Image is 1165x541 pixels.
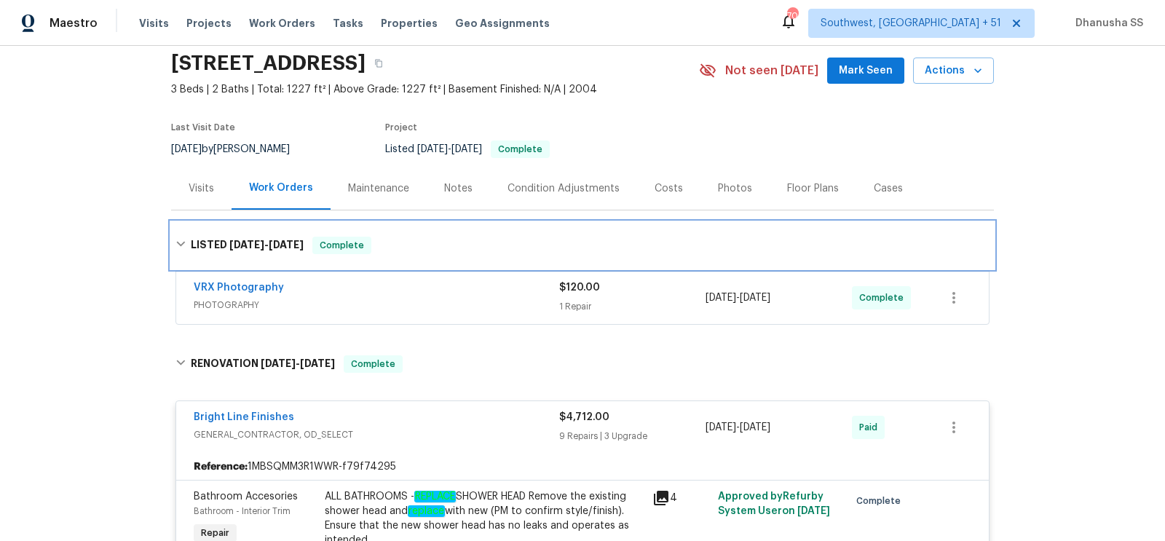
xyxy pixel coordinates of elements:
span: [DATE] [417,144,448,154]
span: PHOTOGRAPHY [194,298,559,312]
span: [DATE] [740,293,770,303]
div: 1MBSQMM3R1WWR-f79f74295 [176,454,989,480]
span: Bathroom - Interior Trim [194,507,291,516]
span: Paid [859,420,883,435]
em: REPLACE [414,491,456,502]
span: Project [385,123,417,132]
span: Southwest, [GEOGRAPHIC_DATA] + 51 [821,16,1001,31]
div: 706 [787,9,797,23]
span: Actions [925,62,982,80]
span: 3 Beds | 2 Baths | Total: 1227 ft² | Above Grade: 1227 ft² | Basement Finished: N/A | 2004 [171,82,699,97]
span: GENERAL_CONTRACTOR, OD_SELECT [194,427,559,442]
div: 4 [652,489,709,507]
span: [DATE] [300,358,335,368]
span: Properties [381,16,438,31]
span: $120.00 [559,283,600,293]
div: 9 Repairs | 3 Upgrade [559,429,706,443]
div: by [PERSON_NAME] [171,141,307,158]
div: RENOVATION [DATE]-[DATE]Complete [171,341,994,387]
b: Reference: [194,459,248,474]
span: - [229,240,304,250]
button: Mark Seen [827,58,904,84]
div: 1 Repair [559,299,706,314]
span: Complete [859,291,909,305]
span: Maestro [50,16,98,31]
span: Last Visit Date [171,123,235,132]
span: Listed [385,144,550,154]
span: Geo Assignments [455,16,550,31]
span: Approved by Refurby System User on [718,491,830,516]
span: [DATE] [171,144,202,154]
div: Costs [655,181,683,196]
span: Mark Seen [839,62,893,80]
div: Notes [444,181,473,196]
h2: [STREET_ADDRESS] [171,56,366,71]
span: [DATE] [706,422,736,433]
span: Visits [139,16,169,31]
span: - [706,291,770,305]
span: $4,712.00 [559,412,609,422]
span: Projects [186,16,232,31]
span: Dhanusha SS [1070,16,1143,31]
span: Not seen [DATE] [725,63,818,78]
span: - [706,420,770,435]
span: [DATE] [261,358,296,368]
div: LISTED [DATE]-[DATE]Complete [171,222,994,269]
h6: LISTED [191,237,304,254]
span: Complete [345,357,401,371]
a: VRX Photography [194,283,284,293]
span: [DATE] [451,144,482,154]
a: Bright Line Finishes [194,412,294,422]
span: [DATE] [797,506,830,516]
span: Tasks [333,18,363,28]
div: Floor Plans [787,181,839,196]
button: Actions [913,58,994,84]
div: Maintenance [348,181,409,196]
em: replace [408,505,445,517]
span: - [261,358,335,368]
span: Complete [856,494,907,508]
span: Bathroom Accesories [194,491,298,502]
span: [DATE] [706,293,736,303]
span: [DATE] [269,240,304,250]
span: [DATE] [740,422,770,433]
div: Work Orders [249,181,313,195]
span: Complete [314,238,370,253]
button: Copy Address [366,50,392,76]
h6: RENOVATION [191,355,335,373]
span: - [417,144,482,154]
div: Photos [718,181,752,196]
span: Complete [492,145,548,154]
span: Work Orders [249,16,315,31]
div: Visits [189,181,214,196]
div: Cases [874,181,903,196]
div: Condition Adjustments [508,181,620,196]
span: Repair [195,526,235,540]
span: [DATE] [229,240,264,250]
